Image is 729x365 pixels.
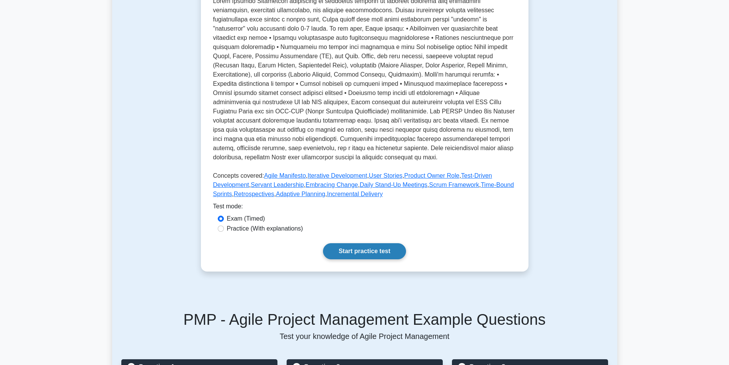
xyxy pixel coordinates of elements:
[305,182,358,188] a: Embracing Change
[323,243,406,259] a: Start practice test
[404,172,459,179] a: Product Owner Role
[213,171,516,202] p: Concepts covered: , , , , , , , , , , , ,
[234,191,274,197] a: Retrospectives
[264,172,306,179] a: Agile Manifesto
[276,191,325,197] a: Adaptive Planning
[360,182,427,188] a: Daily Stand-Up Meetings
[369,172,403,179] a: User Stories
[227,214,265,223] label: Exam (Timed)
[429,182,479,188] a: Scrum Framework
[213,202,516,214] div: Test mode:
[251,182,304,188] a: Servant Leadership
[121,332,608,341] p: Test your knowledge of Agile Project Management
[227,224,303,233] label: Practice (With explanations)
[121,310,608,329] h5: PMP - Agile Project Management Example Questions
[327,191,383,197] a: Incremental Delivery
[308,172,367,179] a: Iterative Development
